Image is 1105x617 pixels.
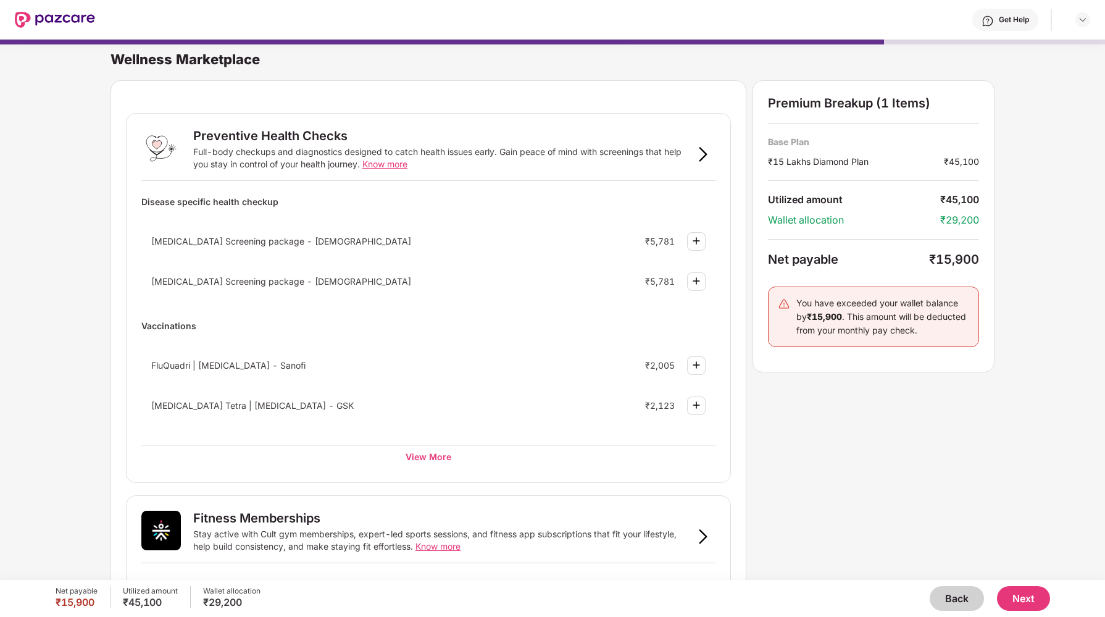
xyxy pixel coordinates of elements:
[696,147,711,162] img: svg+xml;base64,PHN2ZyB3aWR0aD0iOSIgaGVpZ2h0PSIxNiIgdmlld0JveD0iMCAwIDkgMTYiIGZpbGw9Im5vbmUiIHhtbG...
[123,586,178,596] div: Utilized amount
[141,573,715,595] div: Cult Fit
[415,541,461,552] span: Know more
[696,529,711,544] img: svg+xml;base64,PHN2ZyB3aWR0aD0iOSIgaGVpZ2h0PSIxNiIgdmlld0JveD0iMCAwIDkgMTYiIGZpbGw9Im5vbmUiIHhtbG...
[193,146,691,170] div: Full-body checkups and diagnostics designed to catch health issues early. Gain peace of mind with...
[111,51,1105,68] div: Wellness Marketplace
[929,252,979,267] div: ₹15,900
[982,15,994,27] img: svg+xml;base64,PHN2ZyBpZD0iSGVscC0zMngzMiIgeG1sbnM9Imh0dHA6Ly93d3cudzMub3JnLzIwMDAvc3ZnIiB3aWR0aD...
[56,586,98,596] div: Net payable
[768,252,929,267] div: Net payable
[203,596,261,608] div: ₹29,200
[193,528,691,553] div: Stay active with Cult gym memberships, expert-led sports sessions, and fitness app subscriptions ...
[193,511,320,526] div: Fitness Memberships
[123,596,178,608] div: ₹45,100
[689,274,704,288] img: svg+xml;base64,PHN2ZyBpZD0iUGx1cy0zMngzMiIgeG1sbnM9Imh0dHA6Ly93d3cudzMub3JnLzIwMDAvc3ZnIiB3aWR0aD...
[15,12,95,28] img: New Pazcare Logo
[1078,15,1088,25] img: svg+xml;base64,PHN2ZyBpZD0iRHJvcGRvd24tMzJ4MzIiIHhtbG5zPSJodHRwOi8vd3d3LnczLm9yZy8yMDAwL3N2ZyIgd2...
[944,155,979,168] div: ₹45,100
[151,276,411,287] span: [MEDICAL_DATA] Screening package - [DEMOGRAPHIC_DATA]
[203,586,261,596] div: Wallet allocation
[689,358,704,372] img: svg+xml;base64,PHN2ZyBpZD0iUGx1cy0zMngzMiIgeG1sbnM9Imh0dHA6Ly93d3cudzMub3JnLzIwMDAvc3ZnIiB3aWR0aD...
[689,233,704,248] img: svg+xml;base64,PHN2ZyBpZD0iUGx1cy0zMngzMiIgeG1sbnM9Imh0dHA6Ly93d3cudzMub3JnLzIwMDAvc3ZnIiB3aWR0aD...
[141,315,715,337] div: Vaccinations
[645,276,675,287] div: ₹5,781
[930,586,984,611] button: Back
[796,296,969,337] div: You have exceeded your wallet balance by . This amount will be deducted from your monthly pay check.
[768,136,979,148] div: Base Plan
[141,445,715,468] div: View More
[689,398,704,413] img: svg+xml;base64,PHN2ZyBpZD0iUGx1cy0zMngzMiIgeG1sbnM9Imh0dHA6Ly93d3cudzMub3JnLzIwMDAvc3ZnIiB3aWR0aD...
[778,298,790,310] img: svg+xml;base64,PHN2ZyB4bWxucz0iaHR0cDovL3d3dy53My5vcmcvMjAwMC9zdmciIHdpZHRoPSIyNCIgaGVpZ2h0PSIyNC...
[940,214,979,227] div: ₹29,200
[141,128,181,168] img: Preventive Health Checks
[151,236,411,246] span: [MEDICAL_DATA] Screening package - [DEMOGRAPHIC_DATA]
[193,128,348,143] div: Preventive Health Checks
[768,96,979,111] div: Premium Breakup (1 Items)
[645,400,675,411] div: ₹2,123
[940,193,979,206] div: ₹45,100
[999,15,1029,25] div: Get Help
[151,360,306,371] span: FluQuadri | [MEDICAL_DATA] - Sanofi
[768,193,940,206] div: Utilized amount
[768,214,940,227] div: Wallet allocation
[997,586,1050,611] button: Next
[56,596,98,608] div: ₹15,900
[362,159,407,169] span: Know more
[768,155,944,168] div: ₹15 Lakhs Diamond Plan
[141,191,715,212] div: Disease specific health checkup
[141,511,181,550] img: Fitness Memberships
[151,400,354,411] span: [MEDICAL_DATA] Tetra | [MEDICAL_DATA] - GSK
[807,311,842,322] b: ₹15,900
[645,236,675,246] div: ₹5,781
[645,360,675,371] div: ₹2,005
